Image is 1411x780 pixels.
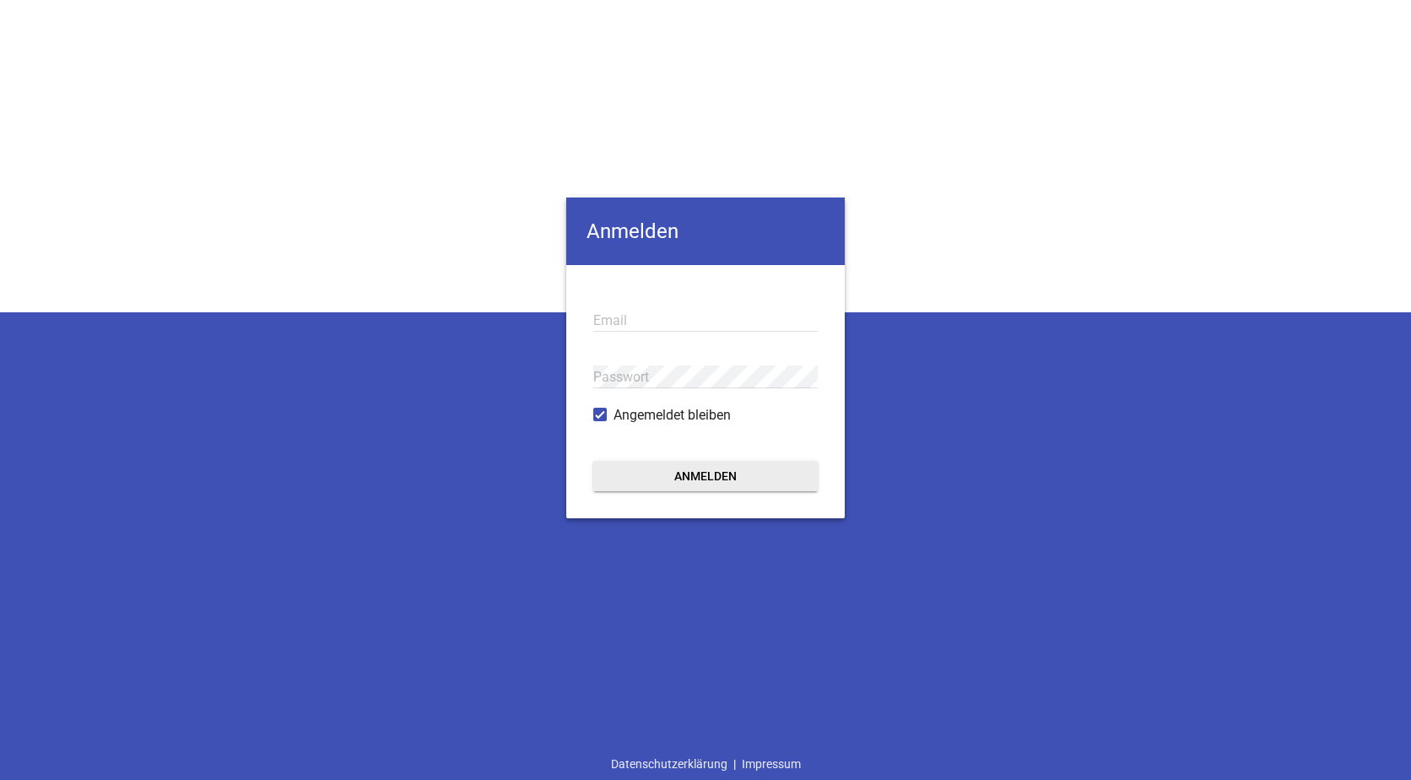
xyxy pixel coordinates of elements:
a: Datenschutzerklärung [605,748,733,780]
h4: Anmelden [566,198,845,265]
a: Impressum [736,748,807,780]
button: Anmelden [593,461,818,491]
span: Angemeldet bleiben [614,405,731,425]
div: | [605,748,807,780]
